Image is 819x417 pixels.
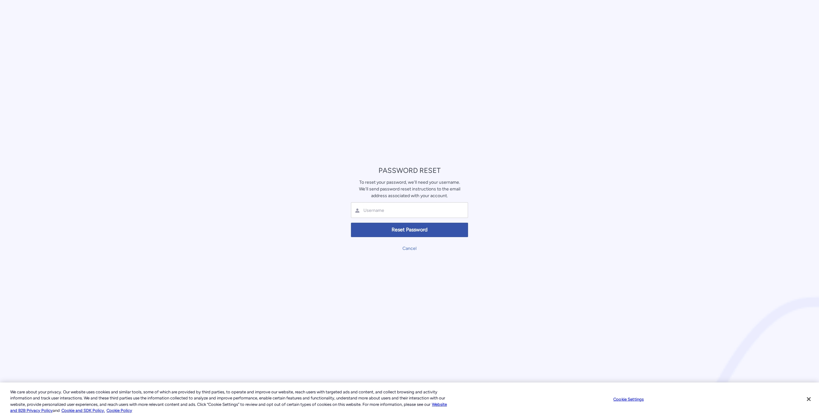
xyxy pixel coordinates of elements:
a: Cookie and SDK Policy. [61,408,105,413]
div: To reset your password, we'll need your username. We'll send password reset instructions to the e... [351,179,468,199]
input: Username [363,207,439,213]
div: We care about your privacy. Our website uses cookies and similar tools, some of which are provide... [10,389,450,414]
span: Reset Password [355,226,464,234]
button: Close [802,392,816,406]
a: Cancel [402,246,417,251]
a: Cookie Policy [107,408,132,413]
button: Cookie Settings [608,393,648,406]
span: PASSWORD RESET [378,166,441,175]
button: Reset Password [351,223,468,237]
